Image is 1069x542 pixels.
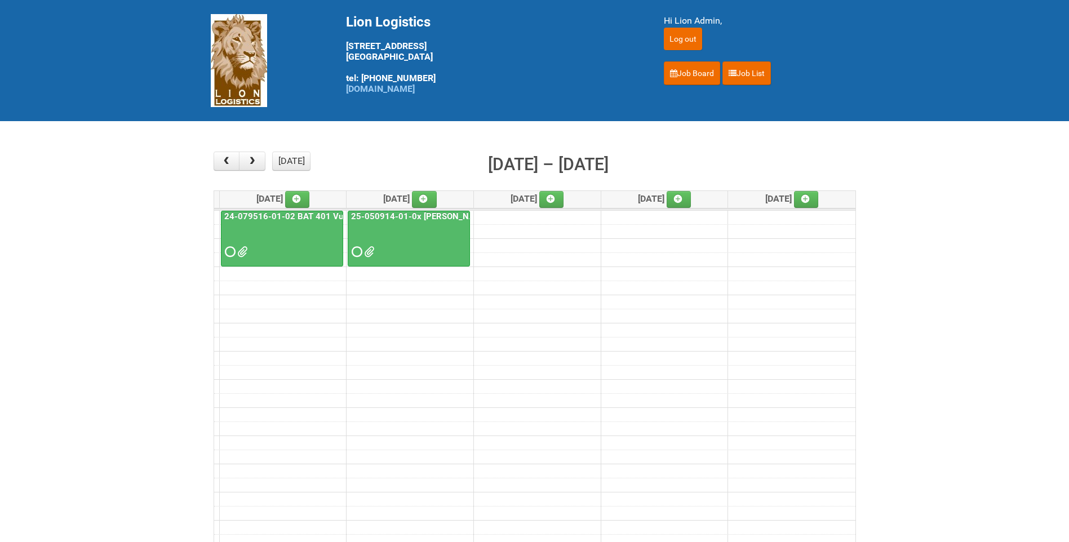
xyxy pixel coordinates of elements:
a: [DOMAIN_NAME] [346,83,415,94]
span: 24-079516-01-02 MDN.xlsx 24-079516-01-02 JNF.DOC [237,248,245,256]
span: [DATE] [765,193,819,204]
a: Add an event [794,191,819,208]
span: Lion Logistics [346,14,431,30]
span: MDN (2) 25-050914-01.xlsx MDN 25-050914-01.xlsx [364,248,372,256]
a: 24-079516-01-02 BAT 401 Vuse Box RCT [222,211,390,221]
input: Log out [664,28,702,50]
a: 24-079516-01-02 BAT 401 Vuse Box RCT [221,211,343,267]
span: [DATE] [383,193,437,204]
a: Add an event [539,191,564,208]
button: [DATE] [272,152,311,171]
span: [DATE] [511,193,564,204]
span: [DATE] [256,193,310,204]
a: Add an event [667,191,691,208]
a: Job List [722,61,771,85]
img: Lion Logistics [211,14,267,107]
span: Requested [225,248,233,256]
a: Add an event [285,191,310,208]
a: Job Board [664,61,720,85]
a: Add an event [412,191,437,208]
span: [DATE] [638,193,691,204]
div: Hi Lion Admin, [664,14,859,28]
a: Lion Logistics [211,55,267,65]
a: 25-050914-01-0x [PERSON_NAME] C&U [348,211,470,267]
div: [STREET_ADDRESS] [GEOGRAPHIC_DATA] tel: [PHONE_NUMBER] [346,14,636,94]
a: 25-050914-01-0x [PERSON_NAME] C&U [349,211,510,221]
span: Requested [352,248,360,256]
h2: [DATE] – [DATE] [488,152,609,177]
